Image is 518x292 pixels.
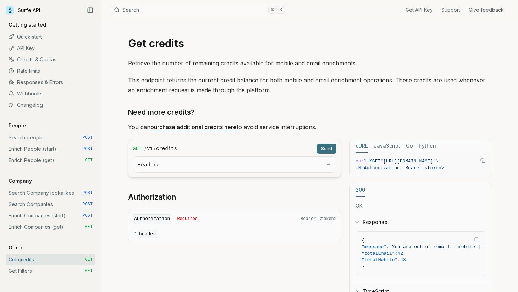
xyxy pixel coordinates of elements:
a: purchase additional credits here [150,123,237,131]
code: v1 [147,145,153,152]
span: "totalEmail" [362,251,395,256]
a: Need more credits? [128,106,195,118]
span: POST [82,135,93,141]
code: credits [156,145,177,152]
span: -H [356,165,361,171]
a: Enrich People (get) GET [6,155,95,166]
span: -X [367,159,372,164]
button: Response [350,213,491,231]
a: Get API Key [406,6,433,13]
button: cURL [356,139,368,153]
span: : [397,257,400,263]
p: You can to avoid service interruptions. [128,122,491,132]
button: 200 [356,183,365,197]
p: Other [6,244,25,251]
p: This endpoint returns the current credit balance for both mobile and email enrichment operations.... [128,75,491,95]
div: Response [350,231,491,282]
p: People [6,122,29,129]
span: \ [436,159,439,164]
code: header [138,230,157,238]
a: Surfe API [6,5,40,16]
kbd: K [277,6,285,14]
span: Bearer <token> [301,216,336,222]
span: , [403,251,406,256]
a: Responses & Errors [6,77,95,88]
span: / [154,145,155,152]
button: Go [406,139,413,153]
h1: Get credits [128,37,491,50]
button: Headers [133,157,336,172]
span: GET [85,257,93,263]
code: Authorization [133,214,171,224]
span: "totalMobile" [362,257,397,263]
p: Retrieve the number of remaining credits available for mobile and email enrichments. [128,58,491,68]
p: Company [6,177,35,184]
span: 42 [397,251,403,256]
p: OK [356,202,485,209]
button: Search⌘K [110,4,287,16]
a: Get credits GET [6,254,95,265]
button: Send [317,144,336,154]
p: In: [133,230,336,238]
a: Search people POST [6,132,95,143]
span: GET [372,159,380,164]
span: GET [133,145,142,152]
a: Quick start [6,31,95,43]
button: Copy Text [472,235,482,245]
span: POST [82,202,93,207]
span: : [386,244,389,249]
p: Getting started [6,21,49,28]
a: Give feedback [469,6,504,13]
a: Search Companies POST [6,199,95,210]
a: Enrich Companies (get) GET [6,221,95,233]
a: Enrich People (start) POST [6,143,95,155]
a: Search Company lookalikes POST [6,187,95,199]
span: POST [82,146,93,152]
span: "Authorization: Bearer <token>" [361,165,447,171]
a: API Key [6,43,95,54]
span: : [395,251,398,256]
button: Collapse Sidebar [85,5,95,16]
span: / [144,145,146,152]
a: Webhooks [6,88,95,99]
span: GET [85,268,93,274]
a: Credits & Quotas [6,54,95,65]
span: { [362,238,364,243]
button: Copy Text [478,155,488,166]
span: 43 [400,257,406,263]
span: GET [85,158,93,163]
span: POST [82,190,93,196]
kbd: ⌘ [268,6,276,14]
a: Rate limits [6,65,95,77]
a: Enrich Companies (start) POST [6,210,95,221]
button: JavaScript [374,139,400,153]
a: Support [441,6,460,13]
button: Python [419,139,436,153]
a: Get Filters GET [6,265,95,277]
span: Required [177,216,198,222]
span: curl [356,159,367,164]
span: } [362,264,364,269]
span: "message" [362,244,386,249]
a: Changelog [6,99,95,111]
span: GET [85,224,93,230]
span: POST [82,213,93,219]
span: "[URL][DOMAIN_NAME]" [380,159,436,164]
a: Authorization [128,192,176,202]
